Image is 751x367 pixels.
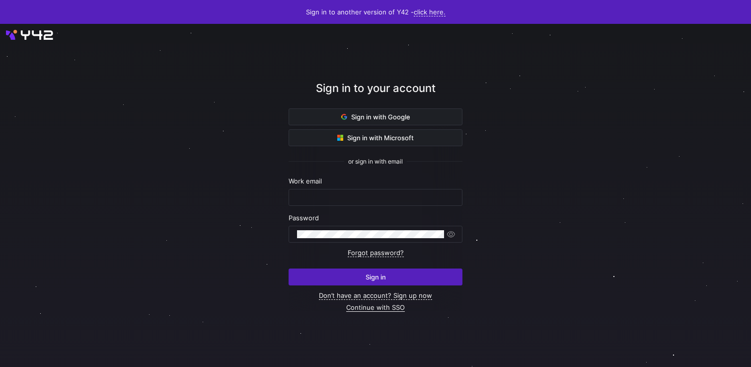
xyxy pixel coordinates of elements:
[341,113,410,121] span: Sign in with Google
[319,291,432,300] a: Don’t have an account? Sign up now
[289,177,322,185] span: Work email
[289,80,462,108] div: Sign in to your account
[289,129,462,146] button: Sign in with Microsoft
[289,108,462,125] button: Sign in with Google
[337,134,414,142] span: Sign in with Microsoft
[346,303,405,312] a: Continue with SSO
[414,8,446,16] a: click here.
[366,273,386,281] span: Sign in
[289,214,319,222] span: Password
[348,158,403,165] span: or sign in with email
[289,269,462,285] button: Sign in
[348,249,404,257] a: Forgot password?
